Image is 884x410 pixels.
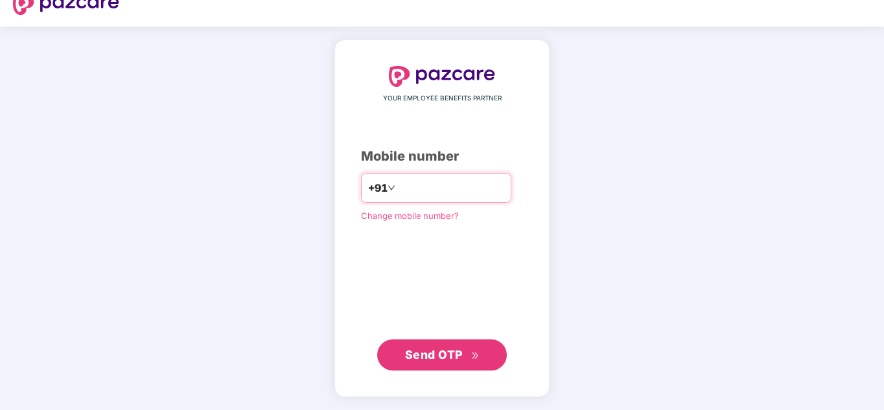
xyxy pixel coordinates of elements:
[405,348,463,361] span: Send OTP
[361,211,459,221] a: Change mobile number?
[389,66,495,87] img: logo
[471,352,480,360] span: double-right
[383,93,502,104] span: YOUR EMPLOYEE BENEFITS PARTNER
[388,184,395,192] span: down
[361,146,523,166] div: Mobile number
[377,339,507,370] button: Send OTPdouble-right
[368,180,388,196] span: +91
